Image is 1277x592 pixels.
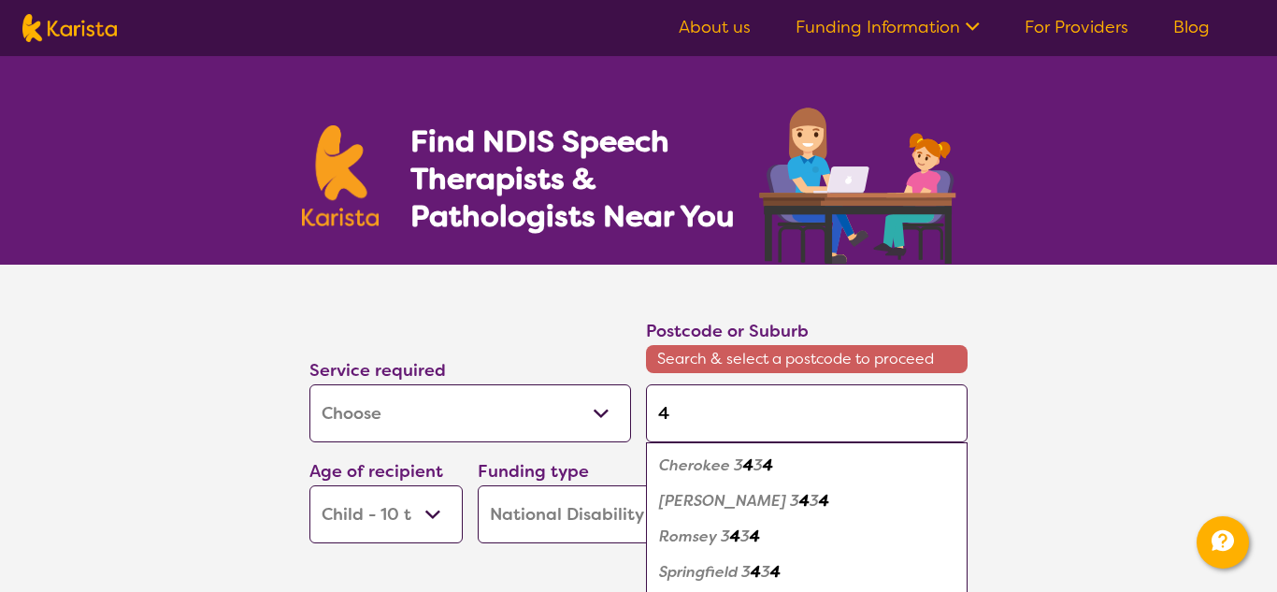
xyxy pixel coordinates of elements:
em: 3 [761,562,770,582]
h1: Find NDIS Speech Therapists & Pathologists Near You [410,123,756,235]
label: Postcode or Suburb [646,320,809,342]
a: For Providers [1025,16,1128,38]
em: 3 [810,491,819,511]
label: Age of recipient [309,460,443,483]
em: Springfield 3 [659,562,751,582]
em: 4 [751,562,761,582]
em: Cherokee 3 [659,455,743,475]
em: 4 [730,527,740,546]
a: Funding Information [796,16,980,38]
a: Blog [1173,16,1210,38]
img: speech-therapy [744,101,975,265]
img: Karista logo [302,125,379,226]
input: Type [646,384,968,442]
label: Funding type [478,460,589,483]
div: Romsey 3434 [655,519,958,555]
em: 4 [750,527,760,546]
span: Search & select a postcode to proceed [646,345,968,373]
button: Channel Menu [1197,516,1249,569]
a: About us [679,16,751,38]
em: 4 [770,562,781,582]
div: Kerrie 3434 [655,484,958,519]
img: Karista logo [22,14,117,42]
div: Cherokee 3434 [655,448,958,484]
em: 3 [753,455,763,475]
label: Service required [309,359,446,382]
em: Romsey 3 [659,527,730,546]
em: 3 [740,527,750,546]
em: 4 [763,455,773,475]
em: 4 [799,491,810,511]
em: 4 [743,455,753,475]
div: Springfield 3434 [655,555,958,590]
em: 4 [819,491,829,511]
em: [PERSON_NAME] 3 [659,491,799,511]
